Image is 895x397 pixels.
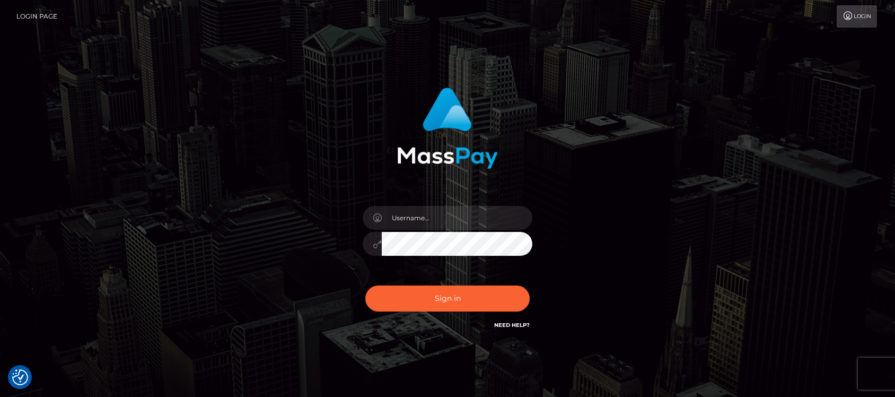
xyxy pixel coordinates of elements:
[365,286,530,312] button: Sign in
[494,322,530,329] a: Need Help?
[12,369,28,385] button: Consent Preferences
[16,5,57,28] a: Login Page
[12,369,28,385] img: Revisit consent button
[382,206,532,230] input: Username...
[837,5,877,28] a: Login
[397,88,498,169] img: MassPay Login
